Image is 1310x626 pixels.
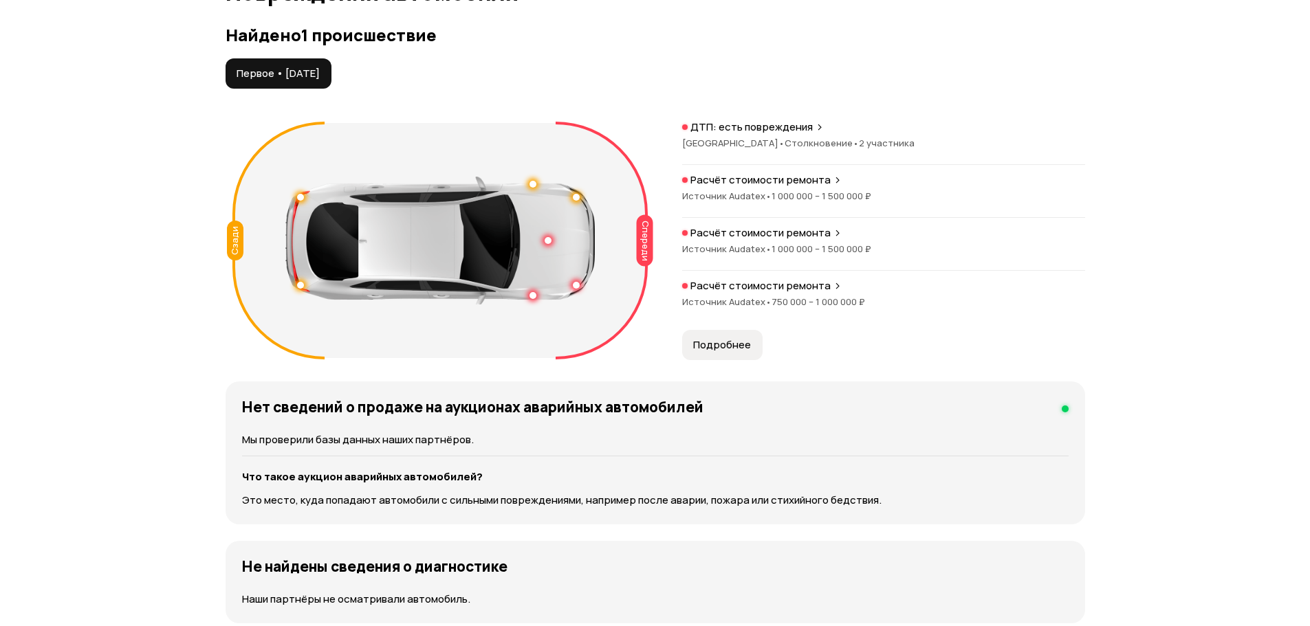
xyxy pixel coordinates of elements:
[778,137,785,149] span: •
[853,137,859,149] span: •
[785,137,859,149] span: Столкновение
[242,469,483,484] strong: Что такое аукцион аварийных автомобилей?
[242,592,1069,607] p: Наши партнёры не осматривали автомобиль.
[226,25,1085,45] h3: Найдено 1 происшествие
[765,243,772,255] span: •
[682,330,763,360] button: Подробнее
[242,493,1069,508] p: Это место, куда попадают автомобили с сильными повреждениями, например после аварии, пожара или с...
[859,137,915,149] span: 2 участника
[682,190,772,202] span: Источник Audatex
[690,279,831,293] p: Расчёт стоимости ремонта
[690,173,831,187] p: Расчёт стоимости ремонта
[765,295,772,308] span: •
[682,243,772,255] span: Источник Audatex
[690,226,831,240] p: Расчёт стоимости ремонта
[765,190,772,202] span: •
[693,338,751,352] span: Подробнее
[237,67,320,80] span: Первое • [DATE]
[242,432,1069,447] p: Мы проверили базы данных наших партнёров.
[242,557,507,575] h4: Не найдены сведения о диагностике
[226,58,331,89] button: Первое • [DATE]
[772,243,871,255] span: 1 000 000 – 1 500 000 ₽
[772,190,871,202] span: 1 000 000 – 1 500 000 ₽
[682,295,772,308] span: Источник Audatex
[772,295,865,308] span: 750 000 – 1 000 000 ₽
[690,120,813,134] p: ДТП: есть повреждения
[636,214,653,266] div: Спереди
[682,137,785,149] span: [GEOGRAPHIC_DATA]
[242,398,703,416] h4: Нет сведений о продаже на аукционах аварийных автомобилей
[227,221,243,260] div: Сзади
